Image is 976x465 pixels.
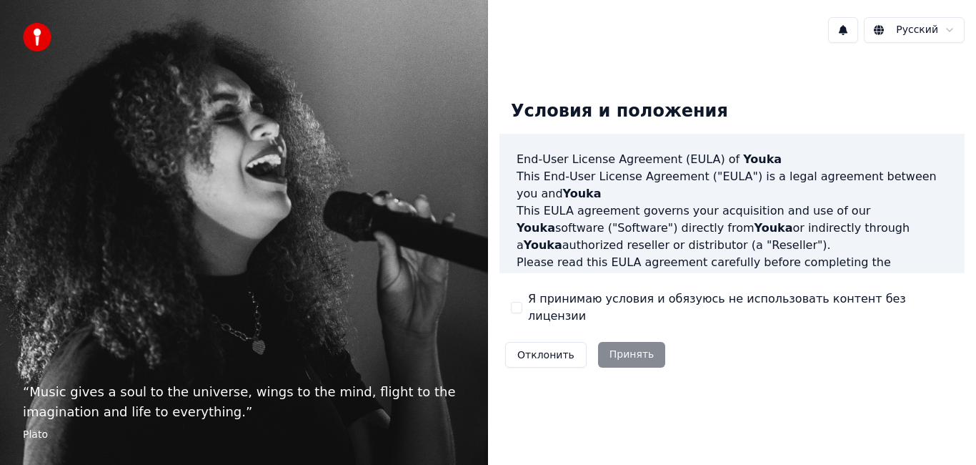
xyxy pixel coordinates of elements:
[517,151,947,168] h3: End-User License Agreement (EULA) of
[23,428,465,442] footer: Plato
[499,89,740,134] div: Условия и положения
[517,254,947,323] p: Please read this EULA agreement carefully before completing the installation process and using th...
[517,168,947,202] p: This End-User License Agreement ("EULA") is a legal agreement between you and
[755,221,793,235] span: Youka
[713,273,752,286] span: Youka
[528,290,953,325] label: Я принимаю условия и обязуюсь не использовать контент без лицензии
[23,382,465,422] p: “ Music gives a soul to the universe, wings to the mind, flight to the imagination and life to ev...
[524,238,562,252] span: Youka
[23,23,51,52] img: youka
[743,152,782,166] span: Youka
[505,342,587,368] button: Отклонить
[517,221,555,235] span: Youka
[517,202,947,254] p: This EULA agreement governs your acquisition and use of our software ("Software") directly from o...
[563,187,602,200] span: Youka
